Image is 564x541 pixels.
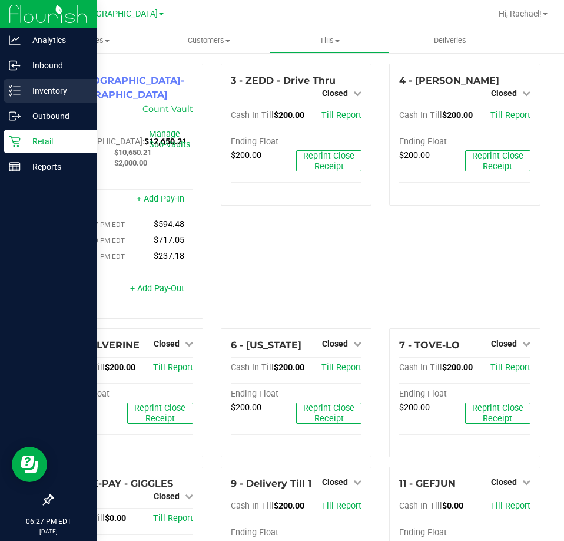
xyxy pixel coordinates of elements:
button: Reprint Close Receipt [465,403,530,424]
a: + Add Pay-Out [130,283,184,293]
a: + Add Pay-In [137,194,184,204]
span: Reprint Close Receipt [472,151,523,171]
a: Till Report [490,362,530,372]
span: Reprint Close Receipt [472,403,523,424]
p: [DATE] [5,527,91,536]
span: $0.00 [105,513,126,523]
span: $200.00 [105,362,135,372]
a: Till Report [321,110,361,120]
span: 5 - WOLVERINE [62,339,140,351]
span: 6 - [US_STATE] [231,339,301,351]
span: 7 - TOVE-LO [399,339,460,351]
span: Customers [150,35,269,46]
a: Manage Sub-Vaults [149,129,190,150]
inline-svg: Inventory [9,85,21,97]
inline-svg: Outbound [9,110,21,122]
span: Cash In Till [231,362,274,372]
button: Reprint Close Receipt [296,150,361,171]
button: Reprint Close Receipt [296,403,361,424]
a: Count Vault [142,104,193,114]
span: Cash In Till [231,110,274,120]
inline-svg: Inbound [9,60,21,71]
span: $0.00 [442,501,463,511]
p: Inventory [21,84,91,98]
a: Till Report [153,513,193,523]
iframe: Resource center [12,447,47,482]
div: Ending Float [399,137,465,147]
span: $2,000.00 [114,159,147,167]
span: Tills [270,35,390,46]
span: Cash In Till [399,501,442,511]
span: $200.00 [231,150,261,160]
span: $717.05 [154,235,184,245]
span: 9 - Delivery Till 1 [231,478,311,489]
span: Cash In Till [399,362,442,372]
span: 8 - PRE-PAY - GIGGLES [62,478,173,489]
span: Closed [322,339,348,348]
span: Closed [154,339,180,348]
button: Reprint Close Receipt [465,150,530,171]
span: $200.00 [274,362,304,372]
span: Reprint Close Receipt [303,151,354,171]
p: Retail [21,134,91,149]
div: Ending Float [399,389,465,400]
p: Inbound [21,58,91,72]
span: Deliveries [418,35,482,46]
span: $594.48 [154,219,184,229]
span: 1 - [GEOGRAPHIC_DATA]-[GEOGRAPHIC_DATA] [62,75,184,100]
span: Cash In Till [231,501,274,511]
span: 3 - ZEDD - Drive Thru [231,75,336,86]
a: Till Report [490,501,530,511]
a: Till Report [153,362,193,372]
span: Hi, Rachael! [499,9,542,18]
span: 11 - GEFJUN [399,478,456,489]
span: Closed [322,477,348,487]
a: Till Report [490,110,530,120]
button: Reprint Close Receipt [127,403,193,424]
span: Reprint Close Receipt [134,403,185,424]
p: Reports [21,160,91,174]
p: Outbound [21,109,91,123]
span: Closed [491,88,517,98]
span: $237.18 [154,251,184,261]
span: $10,650.21 [114,148,151,157]
div: Ending Float [399,527,465,538]
inline-svg: Analytics [9,34,21,46]
span: Closed [154,491,180,501]
span: $200.00 [274,501,304,511]
inline-svg: Retail [9,136,21,147]
span: Closed [322,88,348,98]
div: Ending Float [231,389,296,400]
p: Analytics [21,33,91,47]
span: Cash In [GEOGRAPHIC_DATA]: [62,126,144,147]
span: $200.00 [442,110,473,120]
p: 06:27 PM EDT [5,516,91,527]
span: $200.00 [442,362,473,372]
span: $200.00 [399,150,430,160]
span: Cash In Till [399,110,442,120]
a: Tills [270,28,390,53]
span: $12,650.21 [144,137,187,147]
span: $200.00 [231,403,261,413]
a: Deliveries [390,28,510,53]
span: Reprint Close Receipt [303,403,354,424]
span: $200.00 [399,403,430,413]
a: Till Report [321,362,361,372]
span: [GEOGRAPHIC_DATA] [77,9,158,19]
div: Ending Float [231,527,296,538]
inline-svg: Reports [9,161,21,173]
span: 4 - [PERSON_NAME] [399,75,499,86]
span: Closed [491,339,517,348]
a: Till Report [321,501,361,511]
div: Ending Float [231,137,296,147]
a: Customers [149,28,270,53]
span: Closed [491,477,517,487]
